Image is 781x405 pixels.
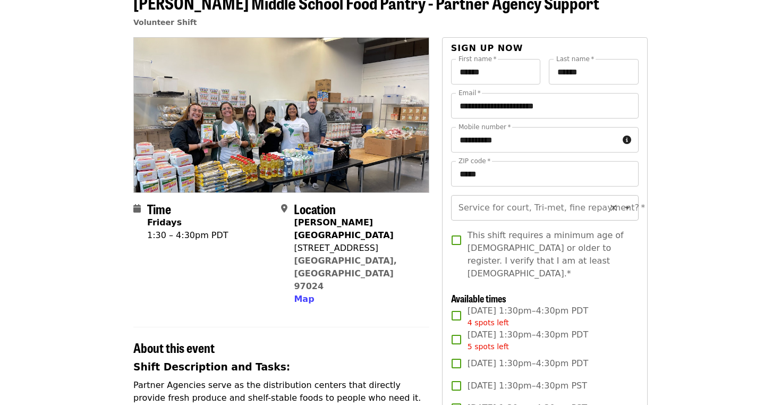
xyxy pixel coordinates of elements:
[451,161,639,187] input: ZIP code
[468,379,587,392] span: [DATE] 1:30pm–4:30pm PST
[147,199,171,218] span: Time
[451,291,506,305] span: Available times
[294,199,336,218] span: Location
[459,124,511,130] label: Mobile number
[294,242,420,255] div: [STREET_ADDRESS]
[556,56,594,62] label: Last name
[468,357,588,370] span: [DATE] 1:30pm–4:30pm PDT
[459,56,497,62] label: First name
[549,59,639,85] input: Last name
[134,38,429,192] img: Reynolds Middle School Food Pantry - Partner Agency Support organized by Oregon Food Bank
[468,305,588,328] span: [DATE] 1:30pm–4:30pm PDT
[133,360,429,375] h3: Shift Description and Tasks:
[451,93,639,119] input: Email
[294,217,393,240] strong: [PERSON_NAME][GEOGRAPHIC_DATA]
[468,328,588,352] span: [DATE] 1:30pm–4:30pm PDT
[459,90,481,96] label: Email
[451,59,541,85] input: First name
[133,18,197,27] a: Volunteer Shift
[294,293,314,306] button: Map
[451,127,618,153] input: Mobile number
[147,217,182,227] strong: Fridays
[133,338,215,357] span: About this event
[620,200,635,215] button: Open
[294,294,314,304] span: Map
[623,135,631,145] i: circle-info icon
[451,43,523,53] span: Sign up now
[281,204,287,214] i: map-marker-alt icon
[294,256,397,291] a: [GEOGRAPHIC_DATA], [GEOGRAPHIC_DATA] 97024
[147,229,228,242] div: 1:30 – 4:30pm PDT
[606,200,621,215] button: Clear
[468,229,630,280] span: This shift requires a minimum age of [DEMOGRAPHIC_DATA] or older to register. I verify that I am ...
[468,318,509,327] span: 4 spots left
[133,204,141,214] i: calendar icon
[468,342,509,351] span: 5 spots left
[459,158,490,164] label: ZIP code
